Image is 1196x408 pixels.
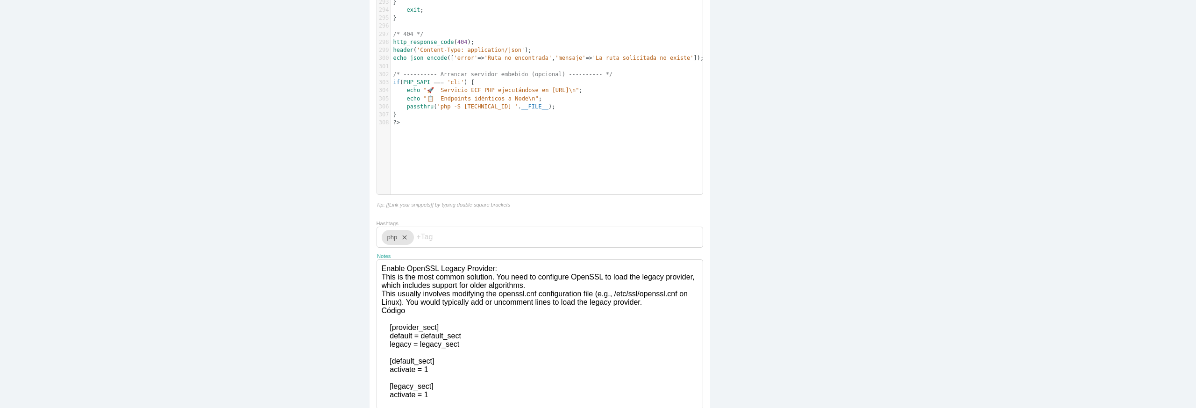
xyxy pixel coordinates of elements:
[477,55,484,61] span: =>
[424,95,539,102] span: "📋 Endpoints idénticos a Node\n"
[393,14,397,21] span: }
[403,79,430,86] span: PHP_SAPI
[377,63,391,71] div: 301
[377,103,391,111] div: 306
[406,87,420,93] span: echo
[377,6,391,14] div: 294
[393,47,413,53] span: header
[393,39,454,45] span: http_response_code
[393,119,400,126] span: ?>
[377,14,391,22] div: 295
[393,111,397,118] span: }
[382,230,414,245] div: php
[377,119,391,127] div: 308
[377,253,391,259] label: Notes
[585,55,592,61] span: =>
[434,79,444,86] span: ===
[377,79,391,86] div: 303
[437,103,518,110] span: 'php -S [TECHNICAL_ID] '
[393,87,583,93] span: ;
[457,39,468,45] span: 404
[377,30,391,38] div: 297
[393,7,424,13] span: ;
[393,79,400,86] span: if
[377,86,391,94] div: 304
[447,79,464,86] span: 'cli'
[484,55,552,61] span: 'Ruta no encontrada'
[393,47,532,53] span: ( );
[377,54,391,62] div: 300
[377,202,511,208] i: Tip: [[Link your snippets]] by typing double square brackets
[377,22,391,30] div: 296
[377,46,391,54] div: 299
[555,55,585,61] span: 'mensaje'
[393,103,555,110] span: ( . );
[377,221,399,226] label: Hashtags
[393,79,475,86] span: ( ) {
[377,95,391,103] div: 305
[406,95,420,102] span: echo
[416,227,472,247] input: +Tag
[393,55,704,61] span: ([ , ]);
[377,38,391,46] div: 298
[397,230,408,245] i: close
[406,7,420,13] span: exit
[592,55,694,61] span: 'La ruta solicitada no existe'
[424,87,579,93] span: "🚀 Servicio ECF PHP ejecutándose en [URL]\n"
[393,95,542,102] span: ;
[393,39,475,45] span: ( );
[393,55,407,61] span: echo
[406,103,434,110] span: passthru
[454,55,478,61] span: 'error'
[377,71,391,79] div: 302
[393,71,613,78] span: /* ---------- Arrancar servidor embebido (opcional) ---------- */
[417,47,525,53] span: 'Content-Type: application/json'
[377,111,391,119] div: 307
[410,55,447,61] span: json_encode
[521,103,548,110] span: __FILE__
